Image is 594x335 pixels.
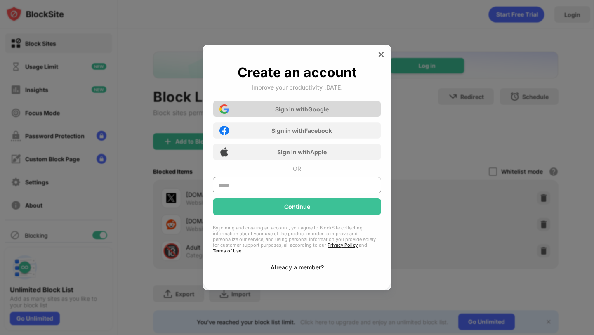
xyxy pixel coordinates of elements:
[275,106,329,113] div: Sign in with Google
[213,248,241,254] a: Terms of Use
[219,126,229,135] img: facebook-icon.png
[238,64,357,80] div: Create an account
[271,127,332,134] div: Sign in with Facebook
[219,147,229,157] img: apple-icon.png
[271,264,324,271] div: Already a member?
[293,165,301,172] div: OR
[213,225,381,254] div: By joining and creating an account, you agree to BlockSite collecting information about your use ...
[328,242,358,248] a: Privacy Policy
[284,203,310,210] div: Continue
[252,84,343,91] div: Improve your productivity [DATE]
[219,104,229,114] img: google-icon.png
[277,149,327,156] div: Sign in with Apple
